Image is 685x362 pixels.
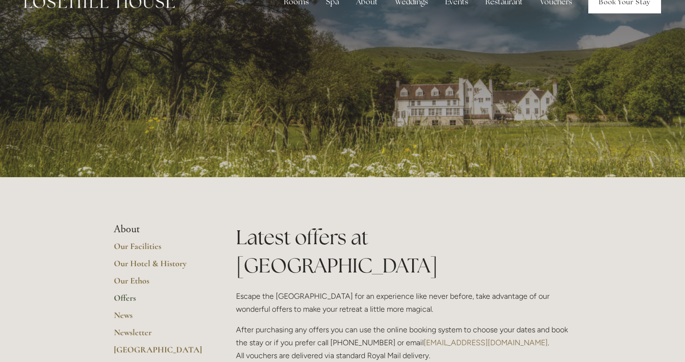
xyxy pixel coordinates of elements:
[114,275,205,293] a: Our Ethos
[236,290,572,316] p: Escape the [GEOGRAPHIC_DATA] for an experience like never before, take advantage of our wonderful...
[114,310,205,327] a: News
[236,223,572,280] h1: Latest offers at [GEOGRAPHIC_DATA]
[114,241,205,258] a: Our Facilities
[114,258,205,275] a: Our Hotel & History
[114,293,205,310] a: Offers
[114,344,205,362] a: [GEOGRAPHIC_DATA]
[424,338,548,347] a: [EMAIL_ADDRESS][DOMAIN_NAME]
[114,223,205,236] li: About
[114,327,205,344] a: Newsletter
